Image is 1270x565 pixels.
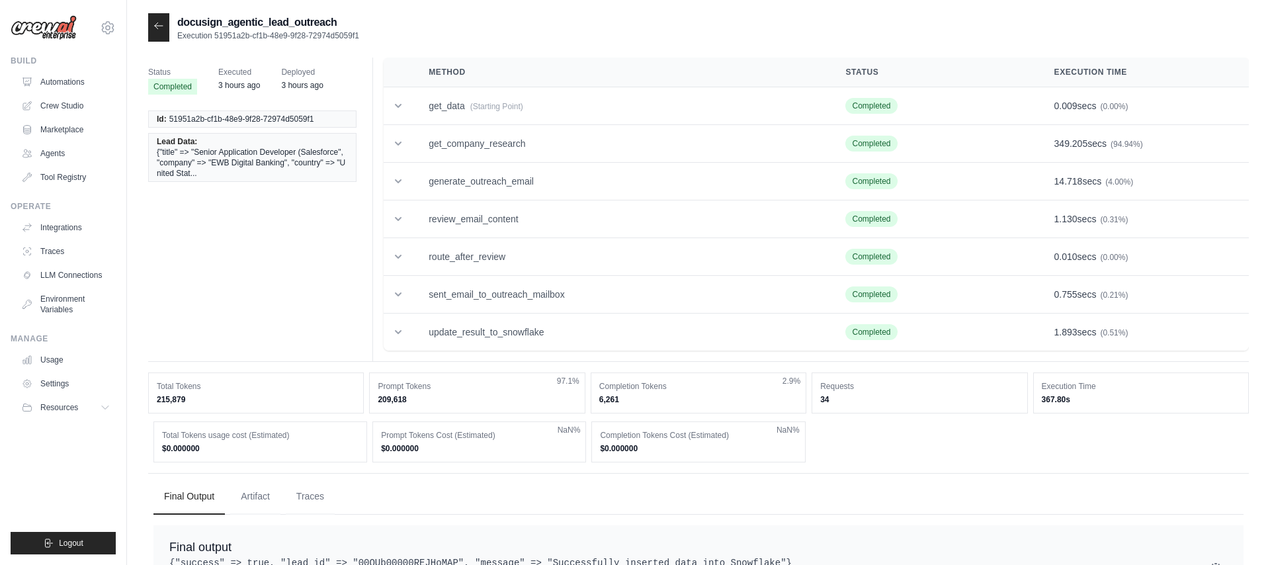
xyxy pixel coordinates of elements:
a: Crew Studio [16,95,116,116]
a: Traces [16,241,116,262]
a: Agents [16,143,116,164]
td: review_email_content [413,200,829,238]
span: 0.009 [1054,101,1078,111]
span: 14.718 [1054,176,1083,187]
span: {"title" => "Senior Application Developer (Salesforce", "company" => "EWB Digital Banking", "coun... [157,147,348,179]
span: Completed [845,249,897,265]
span: Id: [157,114,167,124]
span: Completed [845,324,897,340]
span: Completed [845,286,897,302]
span: NaN% [558,425,581,435]
button: Traces [286,479,335,515]
span: (0.00%) [1100,102,1128,111]
span: (0.21%) [1100,290,1128,300]
span: Completed [845,173,897,189]
span: (Starting Point) [470,102,523,111]
span: 51951a2b-cf1b-48e9-9f28-72974d5059f1 [169,114,314,124]
th: Execution Time [1038,58,1249,87]
dd: 34 [820,394,1019,405]
td: update_result_to_snowflake [413,314,829,351]
dt: Completion Tokens [599,381,798,392]
td: secs [1038,125,1249,163]
td: secs [1038,200,1249,238]
span: NaN% [777,425,800,435]
td: get_data [413,87,829,125]
span: Lead Data: [157,136,197,147]
span: (4.00%) [1105,177,1133,187]
span: (0.51%) [1100,328,1128,337]
p: Execution 51951a2b-cf1b-48e9-9f28-72974d5059f1 [177,30,359,41]
button: Resources [16,397,116,418]
a: Environment Variables [16,288,116,320]
td: route_after_review [413,238,829,276]
span: Logout [59,538,83,548]
div: Manage [11,333,116,344]
button: Logout [11,532,116,554]
dd: 209,618 [378,394,576,405]
dt: Total Tokens usage cost (Estimated) [162,430,359,441]
span: (0.00%) [1100,253,1128,262]
button: Artifact [230,479,280,515]
a: Integrations [16,217,116,238]
span: Completed [148,79,197,95]
th: Status [829,58,1038,87]
dt: Execution Time [1042,381,1240,392]
dd: 367.80s [1042,394,1240,405]
button: Final Output [153,479,225,515]
span: Deployed [281,65,323,79]
span: 0.010 [1054,251,1078,262]
span: 97.1% [557,376,579,386]
span: Resources [40,402,78,413]
span: Executed [218,65,260,79]
td: secs [1038,238,1249,276]
td: get_company_research [413,125,829,163]
dd: $0.000000 [600,443,796,454]
th: Method [413,58,829,87]
span: 2.9% [783,376,800,386]
td: secs [1038,276,1249,314]
a: LLM Connections [16,265,116,286]
dt: Requests [820,381,1019,392]
dd: $0.000000 [162,443,359,454]
td: sent_email_to_outreach_mailbox [413,276,829,314]
td: secs [1038,163,1249,200]
a: Usage [16,349,116,370]
span: Completed [845,136,897,152]
span: 349.205 [1054,138,1088,149]
dt: Prompt Tokens [378,381,576,392]
span: (94.94%) [1111,140,1143,149]
a: Marketplace [16,119,116,140]
img: Logo [11,15,77,40]
dt: Prompt Tokens Cost (Estimated) [381,430,577,441]
div: Operate [11,201,116,212]
span: Status [148,65,197,79]
td: generate_outreach_email [413,163,829,200]
a: Settings [16,373,116,394]
dt: Total Tokens [157,381,355,392]
h2: docusign_agentic_lead_outreach [177,15,359,30]
span: 1.130 [1054,214,1078,224]
td: secs [1038,87,1249,125]
dd: 6,261 [599,394,798,405]
span: Completed [845,211,897,227]
span: 1.893 [1054,327,1078,337]
time: August 22, 2025 at 10:26 CDT [218,81,260,90]
span: Completed [845,98,897,114]
a: Tool Registry [16,167,116,188]
time: August 22, 2025 at 09:49 CDT [281,81,323,90]
div: Build [11,56,116,66]
dt: Completion Tokens Cost (Estimated) [600,430,796,441]
dd: $0.000000 [381,443,577,454]
td: secs [1038,314,1249,351]
dd: 215,879 [157,394,355,405]
span: (0.31%) [1100,215,1128,224]
span: Final output [169,541,232,554]
span: 0.755 [1054,289,1078,300]
a: Automations [16,71,116,93]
